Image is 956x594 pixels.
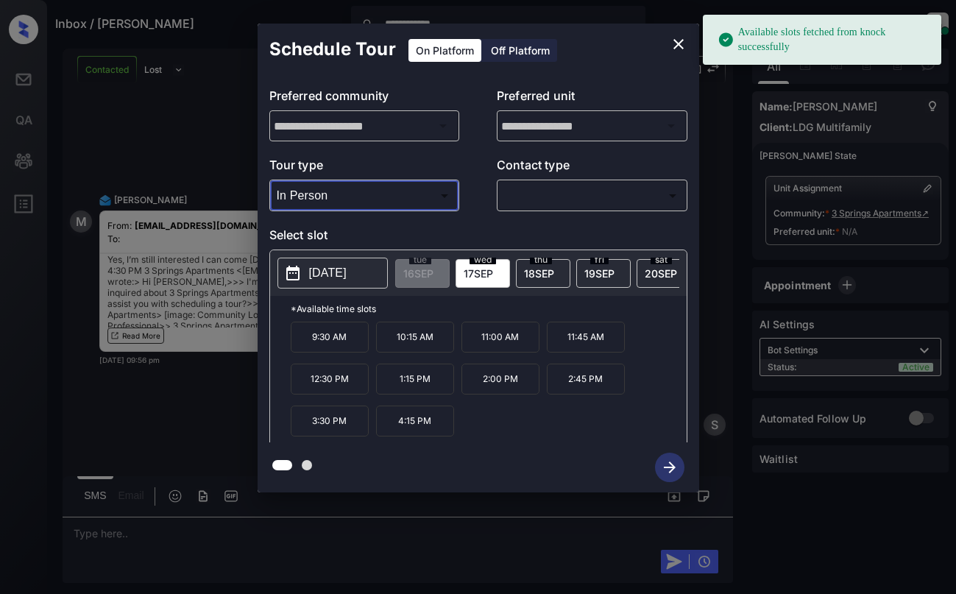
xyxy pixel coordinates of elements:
span: 19 SEP [584,267,615,280]
span: 18 SEP [524,267,554,280]
p: 11:00 AM [461,322,539,353]
div: date-select [637,259,691,288]
span: 20 SEP [645,267,677,280]
div: date-select [576,259,631,288]
p: Contact type [497,156,687,180]
p: 2:00 PM [461,364,539,395]
button: close [664,29,693,59]
p: *Available time slots [291,296,687,322]
button: [DATE] [277,258,388,289]
p: 3:30 PM [291,406,369,436]
p: 12:30 PM [291,364,369,395]
p: Tour type [269,156,460,180]
span: thu [530,255,552,264]
div: On Platform [408,39,481,62]
div: Off Platform [484,39,557,62]
div: date-select [516,259,570,288]
p: Preferred community [269,87,460,110]
span: sat [651,255,672,264]
span: 17 SEP [464,267,493,280]
p: 9:30 AM [291,322,369,353]
p: 1:15 PM [376,364,454,395]
p: [DATE] [309,264,347,282]
p: Preferred unit [497,87,687,110]
p: 10:15 AM [376,322,454,353]
p: Select slot [269,226,687,250]
p: 4:15 PM [376,406,454,436]
div: date-select [456,259,510,288]
h2: Schedule Tour [258,24,408,75]
p: 2:45 PM [547,364,625,395]
div: Available slots fetched from knock successfully [718,19,930,60]
span: fri [590,255,609,264]
div: In Person [273,183,456,208]
span: wed [470,255,496,264]
p: 11:45 AM [547,322,625,353]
